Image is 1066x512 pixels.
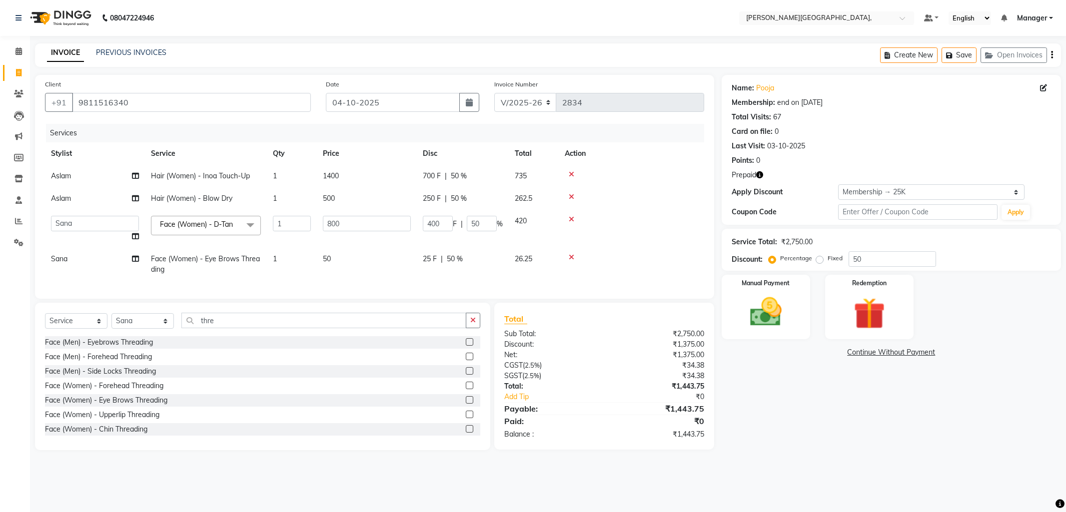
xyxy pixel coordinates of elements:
th: Service [145,142,267,165]
span: 1 [273,171,277,180]
button: +91 [45,93,73,112]
b: 08047224946 [110,4,154,32]
img: logo [25,4,94,32]
div: Sub Total: [497,329,604,339]
div: Net: [497,350,604,360]
a: Pooja [756,83,774,93]
div: ₹2,750.00 [604,329,712,339]
span: 735 [515,171,527,180]
div: ₹1,443.75 [604,403,712,415]
div: ₹34.38 [604,360,712,371]
div: Membership: [732,97,775,108]
span: 1400 [323,171,339,180]
span: 2.5% [525,361,540,369]
span: Aslam [51,171,71,180]
div: ₹0 [604,415,712,427]
div: Face (Women) - Chin Threading [45,424,147,435]
span: 50 % [451,171,467,181]
div: Face (Women) - Upperlip Threading [45,410,159,420]
span: CGST [504,361,523,370]
div: Balance : [497,429,604,440]
th: Disc [417,142,509,165]
span: 700 F [423,171,441,181]
th: Total [509,142,559,165]
label: Fixed [828,254,843,263]
div: Face (Women) - Eye Brows Threading [45,395,167,406]
div: 03-10-2025 [767,141,805,151]
a: PREVIOUS INVOICES [96,48,166,57]
span: 50 % [447,254,463,264]
button: Open Invoices [981,47,1047,63]
span: 500 [323,194,335,203]
label: Manual Payment [742,279,790,288]
label: Percentage [780,254,812,263]
span: % [497,219,503,229]
div: end on [DATE] [777,97,823,108]
div: Coupon Code [732,207,838,217]
a: Continue Without Payment [724,347,1059,358]
input: Search by Name/Mobile/Email/Code [72,93,311,112]
span: Face (Women) - Eye Brows Threading [151,254,260,274]
div: ( ) [497,360,604,371]
img: _cash.svg [740,294,792,330]
label: Invoice Number [494,80,538,89]
span: | [445,171,447,181]
div: 67 [773,112,781,122]
a: INVOICE [47,44,84,62]
th: Stylist [45,142,145,165]
span: 26.25 [515,254,532,263]
span: Aslam [51,194,71,203]
span: 2.5% [524,372,539,380]
div: Name: [732,83,754,93]
span: Hair (Women) - Inoa Touch-Up [151,171,250,180]
span: Face (Women) - D-Tan [160,220,233,229]
span: F [453,219,457,229]
span: Hair (Women) - Blow Dry [151,194,232,203]
span: 250 F [423,193,441,204]
div: Points: [732,155,754,166]
span: 50 [323,254,331,263]
th: Price [317,142,417,165]
span: Prepaid [732,170,756,180]
div: Discount: [497,339,604,350]
div: 0 [775,126,779,137]
span: 262.5 [515,194,532,203]
label: Client [45,80,61,89]
div: Face (Men) - Side Locks Threading [45,366,156,377]
div: ₹34.38 [604,371,712,381]
div: ₹1,375.00 [604,350,712,360]
div: Discount: [732,254,763,265]
span: 420 [515,216,527,225]
span: Total [504,314,527,324]
button: Apply [1002,205,1030,220]
a: Add Tip [497,392,622,402]
div: ₹1,443.75 [604,381,712,392]
th: Qty [267,142,317,165]
a: x [233,220,237,229]
div: ( ) [497,371,604,381]
input: Enter Offer / Coupon Code [838,204,998,220]
div: Paid: [497,415,604,427]
input: Search or Scan [181,313,466,328]
div: Last Visit: [732,141,765,151]
span: | [445,193,447,204]
th: Action [559,142,704,165]
span: 1 [273,194,277,203]
span: | [441,254,443,264]
div: ₹2,750.00 [781,237,813,247]
div: Payable: [497,403,604,415]
span: 50 % [451,193,467,204]
div: 0 [756,155,760,166]
label: Date [326,80,339,89]
span: Manager [1017,13,1047,23]
button: Create New [880,47,938,63]
div: ₹1,443.75 [604,429,712,440]
span: 1 [273,254,277,263]
img: _gift.svg [844,294,895,333]
div: Total Visits: [732,112,771,122]
div: Service Total: [732,237,777,247]
div: Total: [497,381,604,392]
span: SGST [504,371,522,380]
span: | [461,219,463,229]
div: Services [46,124,712,142]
